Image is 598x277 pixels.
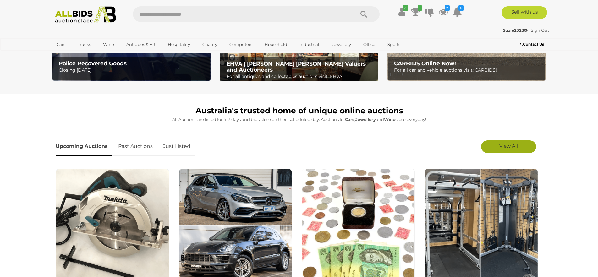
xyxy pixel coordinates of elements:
[261,39,291,50] a: Household
[56,116,543,123] p: All Auctions are listed for 4-7 days and bids close on their scheduled day. Auctions for , and cl...
[198,39,221,50] a: Charity
[445,5,450,11] i: 2
[327,39,355,50] a: Jewellery
[220,18,378,82] a: EHVA | Evans Hastings Valuers and Auctioneers EHVA | [PERSON_NAME] [PERSON_NAME] Valuers and Auct...
[411,6,420,18] a: 1
[403,5,408,11] i: ✔
[503,28,528,33] strong: Suzie2323
[355,117,376,122] strong: Jewellery
[394,66,542,74] p: For all car and vehicle auctions visit: CARBIDS!
[122,39,160,50] a: Antiques & Art
[453,6,462,18] a: 6
[499,143,518,149] span: View All
[52,39,69,50] a: Cars
[227,73,375,80] p: For all antiques and collectables auctions visit: EHVA
[52,50,105,60] a: [GEOGRAPHIC_DATA]
[394,60,456,67] b: CARBIDS Online Now!
[397,6,407,18] a: ✔
[529,28,530,33] span: |
[383,39,404,50] a: Sports
[56,137,112,156] a: Upcoming Auctions
[59,66,207,74] p: Closing [DATE]
[225,39,256,50] a: Computers
[99,39,118,50] a: Wine
[520,42,544,46] b: Contact Us
[227,61,366,73] b: EHVA | [PERSON_NAME] [PERSON_NAME] Valuers and Auctioneers
[52,6,120,24] img: Allbids.com.au
[439,6,448,18] a: 2
[384,117,395,122] strong: Wine
[295,39,323,50] a: Industrial
[59,60,127,67] b: Police Recovered Goods
[481,140,536,153] a: View All
[359,39,379,50] a: Office
[348,6,380,22] button: Search
[531,28,549,33] a: Sign Out
[520,41,546,48] a: Contact Us
[74,39,95,50] a: Trucks
[418,5,422,11] i: 1
[503,28,529,33] a: Suzie2323
[158,137,195,156] a: Just Listed
[56,106,543,115] h1: Australia's trusted home of unique online auctions
[345,117,354,122] strong: Cars
[113,137,157,156] a: Past Auctions
[502,6,547,19] a: Sell with us
[164,39,194,50] a: Hospitality
[458,5,464,11] i: 6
